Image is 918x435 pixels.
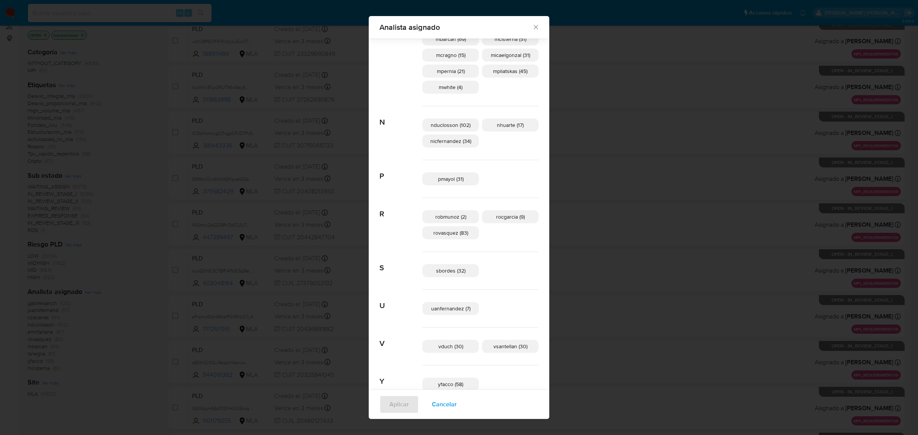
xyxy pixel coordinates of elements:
[422,135,479,148] div: nicfernandez (34)
[379,23,532,31] span: Analista asignado
[482,118,539,131] div: nhuarte (17)
[495,35,526,43] span: mcisterna (51)
[379,290,422,310] span: U
[496,213,525,221] span: rocgarcia (9)
[422,378,479,391] div: yfacco (58)
[422,172,479,185] div: pmayol (31)
[438,175,464,183] span: pmayol (31)
[482,32,539,45] div: mcisterna (51)
[422,49,479,62] div: mcragno (15)
[438,380,463,388] span: yfacco (58)
[482,210,539,223] div: rocgarcia (9)
[379,106,422,127] span: N
[422,81,479,94] div: mwhite (4)
[379,198,422,219] span: R
[482,65,539,78] div: mpliatskas (45)
[379,252,422,273] span: S
[438,342,463,350] span: vduch (30)
[422,65,479,78] div: mpernia (21)
[482,49,539,62] div: micaelgonzal (31)
[422,302,479,315] div: uanfernandez (7)
[437,67,465,75] span: mpernia (21)
[422,264,479,277] div: sbordes (32)
[422,226,479,239] div: rovasquez (83)
[379,328,422,348] span: V
[422,340,479,353] div: vduch (30)
[532,23,539,30] button: Cerrar
[482,340,539,353] div: vsantellan (30)
[493,67,527,75] span: mpliatskas (45)
[491,51,530,59] span: micaelgonzal (31)
[431,121,470,129] span: nduclosson (102)
[430,137,471,145] span: nicfernandez (34)
[432,396,457,413] span: Cancelar
[433,229,468,237] span: rovasquez (83)
[422,395,467,414] button: Cancelar
[422,32,479,45] div: mbarcan (69)
[379,365,422,386] span: Y
[436,51,466,59] span: mcragno (15)
[493,342,527,350] span: vsantellan (30)
[435,213,466,221] span: robmunoz (2)
[379,160,422,181] span: P
[436,35,466,43] span: mbarcan (69)
[439,83,462,91] span: mwhite (4)
[431,305,470,312] span: uanfernandez (7)
[436,267,466,274] span: sbordes (32)
[422,210,479,223] div: robmunoz (2)
[497,121,524,129] span: nhuarte (17)
[422,118,479,131] div: nduclosson (102)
